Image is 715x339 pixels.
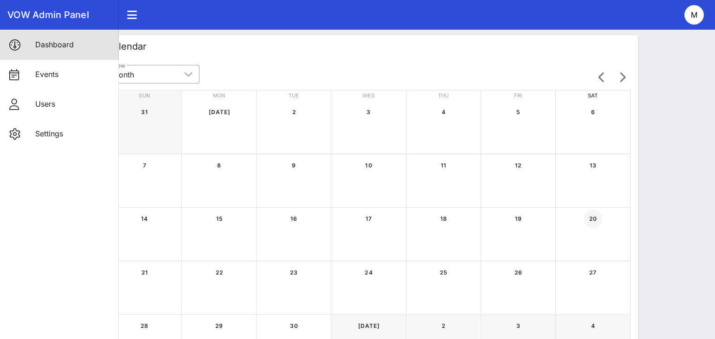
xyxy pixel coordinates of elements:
span: 26 [509,269,528,276]
button: 4 [434,102,453,121]
span: [DATE] [358,322,380,329]
span: 27 [584,269,602,276]
button: 12 [509,156,528,174]
button: 23 [284,263,303,281]
button: 3 [359,102,378,121]
span: 6 [584,109,602,115]
div: Calendar [107,39,147,53]
span: 7 [135,162,154,169]
span: 8 [210,162,228,169]
div: month [112,70,134,79]
div: Fri [481,90,556,101]
span: 29 [210,322,228,329]
div: Viewmonth [107,65,200,83]
button: 30 [284,317,303,335]
span: 18 [434,215,453,222]
button: 14 [135,210,154,228]
div: M [684,5,704,25]
span: 4 [584,322,602,329]
button: 3 [509,317,528,335]
span: 15 [210,215,228,222]
button: 7 [135,156,154,174]
button: 9 [284,156,303,174]
div: VOW Admin Panel [7,9,111,20]
div: Tue [257,90,331,101]
div: Wed [331,90,406,101]
button: 11 [434,156,453,174]
button: 19 [509,210,528,228]
span: 30 [284,322,303,329]
button: 15 [210,210,228,228]
span: 2 [284,109,303,115]
div: Sun [107,90,182,101]
button: 2 [434,317,453,335]
button: 25 [434,263,453,281]
span: 19 [509,215,528,222]
div: Events [35,70,111,79]
span: 31 [135,109,154,115]
span: 10 [359,162,378,169]
div: Sat [556,90,631,101]
div: Thu [406,90,481,101]
div: Dashboard [35,40,111,49]
span: 24 [359,269,378,276]
div: Settings [35,129,111,138]
span: 13 [584,162,602,169]
span: 12 [509,162,528,169]
button: 2 [284,102,303,121]
span: 2 [434,322,453,329]
button: 31 [135,102,154,121]
button: 6 [584,102,602,121]
button: 5 [509,102,528,121]
span: 20 [584,215,602,222]
span: 4 [434,109,453,115]
button: 8 [210,156,228,174]
span: 25 [434,269,453,276]
button: 22 [210,263,228,281]
button: 18 [434,210,453,228]
button: 24 [359,263,378,281]
span: 16 [284,215,303,222]
span: 11 [434,162,453,169]
span: 22 [210,269,228,276]
span: 5 [509,109,528,115]
span: 9 [284,162,303,169]
button: 27 [584,263,602,281]
span: 14 [135,215,154,222]
button: 26 [509,263,528,281]
button: 29 [210,317,228,335]
button: 17 [359,210,378,228]
button: [DATE] [359,317,378,335]
button: 20 [584,210,602,228]
button: 10 [359,156,378,174]
div: Mon [182,90,257,101]
div: Users [35,100,111,109]
button: 28 [135,317,154,335]
button: 16 [284,210,303,228]
button: 13 [584,156,602,174]
button: [DATE] [210,102,228,121]
span: 23 [284,269,303,276]
span: 28 [135,322,154,329]
span: 3 [359,109,378,115]
span: 3 [509,322,528,329]
span: [DATE] [208,109,230,115]
span: 21 [135,269,154,276]
button: 4 [584,317,602,335]
button: 21 [135,263,154,281]
span: 17 [359,215,378,222]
